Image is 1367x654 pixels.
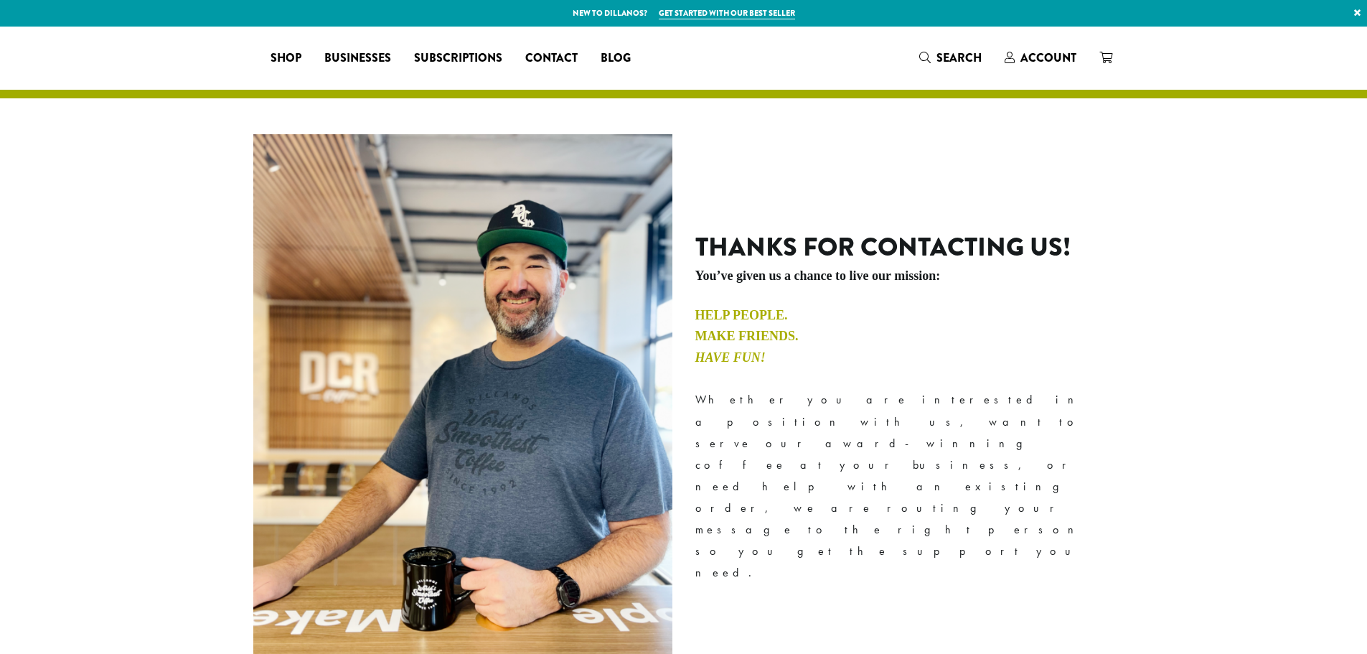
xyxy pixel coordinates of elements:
h5: You’ve given us a chance to live our mission: [695,268,1114,284]
span: Search [936,50,982,66]
span: Subscriptions [414,50,502,67]
a: Shop [259,47,313,70]
a: Search [908,46,993,70]
span: Shop [271,50,301,67]
h2: Thanks for contacting us! [695,232,1114,263]
a: Get started with our best seller [659,7,795,19]
p: Whether you are interested in a position with us, want to serve our award-winning coffee at your ... [695,389,1114,584]
span: Blog [601,50,631,67]
span: Contact [525,50,578,67]
span: Account [1020,50,1076,66]
span: Businesses [324,50,391,67]
h4: Help People. [695,308,1114,324]
em: Have Fun! [695,350,766,365]
h4: Make Friends. [695,329,1114,345]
